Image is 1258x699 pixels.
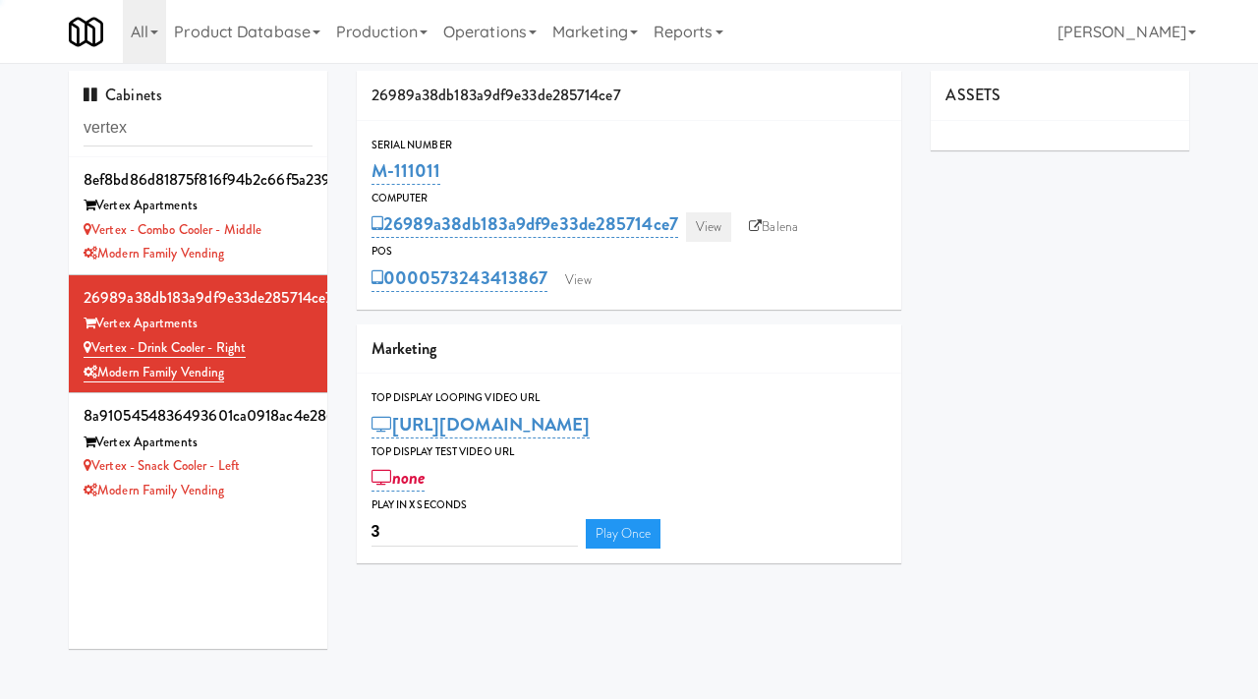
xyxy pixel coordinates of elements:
a: Modern Family Vending [84,363,224,382]
div: Serial Number [372,136,887,155]
a: Vertex - Combo Cooler - Middle [84,220,261,239]
a: Vertex - Drink Cooler - Right [84,338,246,358]
li: 8a9105454836493601ca0918ac4e2865Vertex Apartments Vertex - Snack Cooler - LeftModern Family Vending [69,393,327,510]
li: 26989a38db183a9df9e33de285714ce7Vertex Apartments Vertex - Drink Cooler - RightModern Family Vending [69,275,327,393]
a: Modern Family Vending [84,244,224,262]
div: Top Display Looping Video Url [372,388,887,408]
a: none [372,464,426,492]
div: Computer [372,189,887,208]
div: Vertex Apartments [84,194,313,218]
a: 0000573243413867 [372,264,548,292]
div: Vertex Apartments [84,431,313,455]
div: POS [372,242,887,262]
div: 26989a38db183a9df9e33de285714ce7 [357,71,902,121]
a: 26989a38db183a9df9e33de285714ce7 [372,210,678,238]
div: Vertex Apartments [84,312,313,336]
a: Play Once [586,519,661,549]
span: Marketing [372,337,437,360]
div: 8ef8bd86d81875f816f94b2c66f5a239 [84,165,313,195]
div: 26989a38db183a9df9e33de285714ce7 [84,283,313,313]
a: Modern Family Vending [84,481,224,499]
img: Micromart [69,15,103,49]
div: 8a9105454836493601ca0918ac4e2865 [84,401,313,431]
a: Balena [739,212,808,242]
div: Play in X seconds [372,495,887,515]
span: Cabinets [84,84,162,106]
a: Vertex - Snack Cooler - Left [84,456,240,475]
span: ASSETS [945,84,1001,106]
div: Top Display Test Video Url [372,442,887,462]
input: Search cabinets [84,110,313,146]
li: 8ef8bd86d81875f816f94b2c66f5a239Vertex Apartments Vertex - Combo Cooler - MiddleModern Family Ven... [69,157,327,275]
a: View [555,265,600,295]
a: [URL][DOMAIN_NAME] [372,411,591,438]
a: M-111011 [372,157,441,185]
a: View [686,212,731,242]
